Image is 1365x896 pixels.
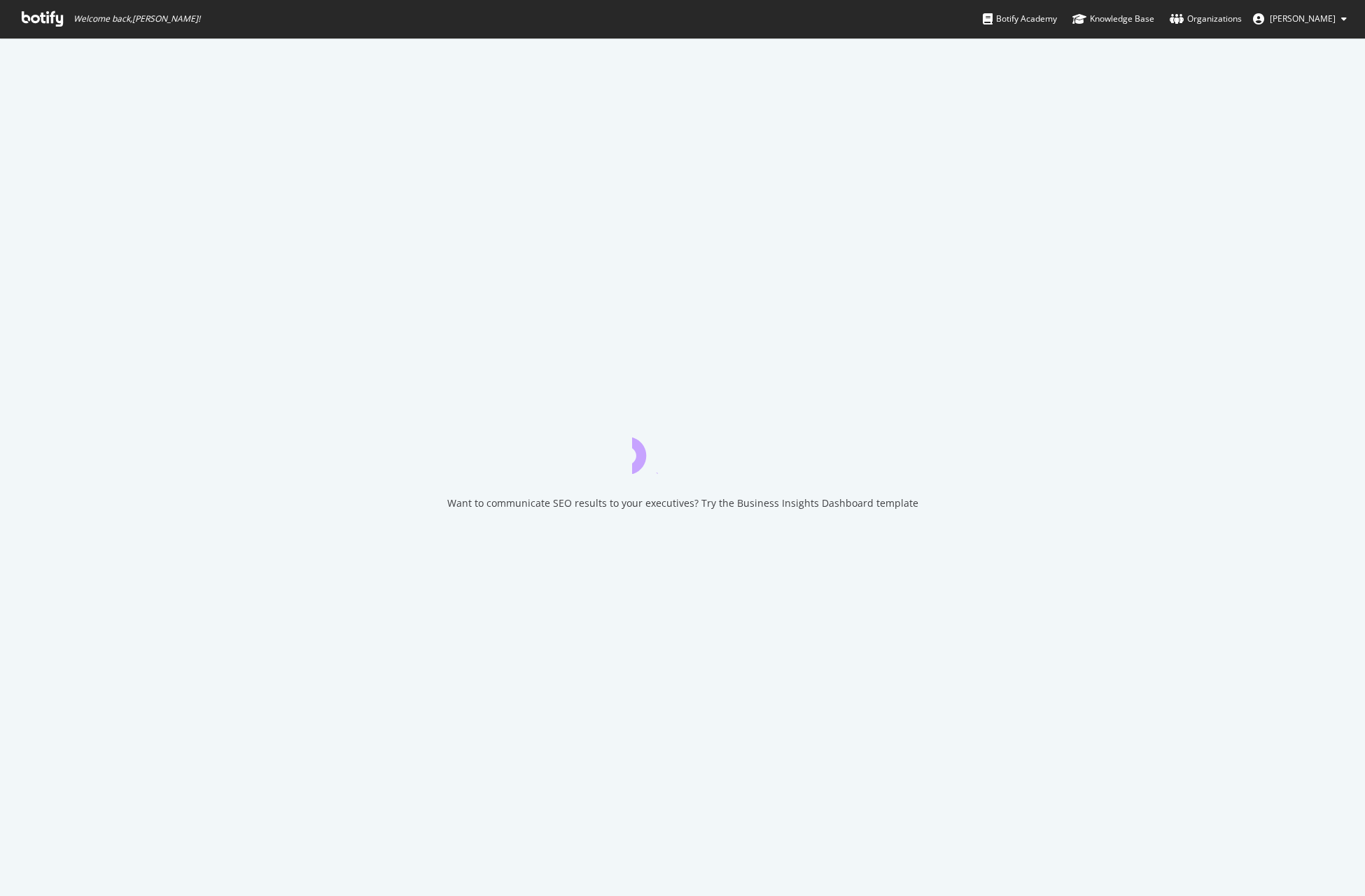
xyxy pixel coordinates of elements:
div: Botify Academy [983,12,1057,26]
div: Organizations [1170,12,1242,26]
span: Tim Manalo [1270,13,1336,24]
div: Knowledge Base [1072,12,1154,26]
button: [PERSON_NAME] [1242,8,1358,30]
span: Welcome back, [PERSON_NAME] ! [73,13,200,24]
div: Want to communicate SEO results to your executives? Try the Business Insights Dashboard template [447,496,918,510]
div: animation [632,423,733,474]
